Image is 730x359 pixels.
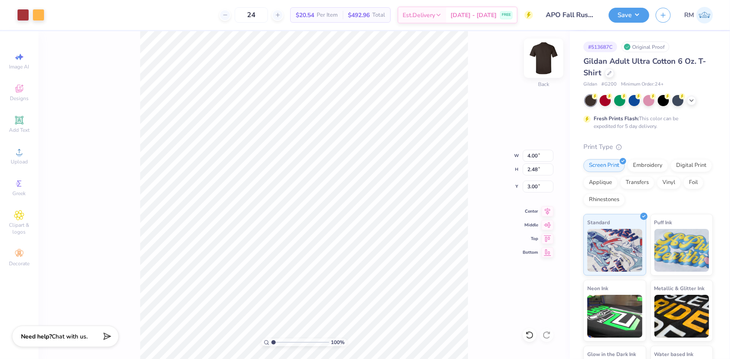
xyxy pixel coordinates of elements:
div: Digital Print [671,159,712,172]
span: Top [523,236,538,242]
span: Clipart & logos [4,222,34,235]
button: Save [609,8,649,23]
div: This color can be expedited for 5 day delivery. [594,115,699,130]
span: Add Text [9,127,29,134]
span: Decorate [9,260,29,267]
span: Gildan Adult Ultra Cotton 6 Oz. T-Shirt [583,56,706,78]
span: RM [684,10,694,20]
strong: Fresh Prints Flash: [594,115,639,122]
span: Image AI [9,63,29,70]
span: Neon Ink [587,284,608,293]
strong: Need help? [21,332,52,341]
span: Puff Ink [654,218,672,227]
span: Gildan [583,81,597,88]
div: Vinyl [657,176,681,189]
img: Neon Ink [587,295,642,338]
input: – – [235,7,268,23]
span: Total [372,11,385,20]
div: # 513687C [583,42,617,52]
span: Middle [523,222,538,228]
span: Center [523,208,538,214]
span: Glow in the Dark Ink [587,350,636,359]
span: Chat with us. [52,332,88,341]
span: FREE [502,12,511,18]
div: Applique [583,176,618,189]
img: Roberta Manuel [696,7,713,24]
img: Metallic & Glitter Ink [654,295,709,338]
span: Upload [11,158,28,165]
span: $492.96 [348,11,370,20]
span: Greek [13,190,26,197]
div: Foil [683,176,704,189]
div: Transfers [620,176,654,189]
div: Screen Print [583,159,625,172]
img: Puff Ink [654,229,709,272]
div: Print Type [583,142,713,152]
span: Minimum Order: 24 + [621,81,664,88]
span: Bottom [523,249,538,255]
span: Water based Ink [654,350,694,359]
div: Back [538,81,549,89]
span: Designs [10,95,29,102]
img: Back [527,41,561,75]
span: Standard [587,218,610,227]
input: Untitled Design [539,6,602,24]
span: Metallic & Glitter Ink [654,284,705,293]
span: # G200 [601,81,617,88]
span: Per Item [317,11,338,20]
span: [DATE] - [DATE] [450,11,497,20]
span: Est. Delivery [403,11,435,20]
div: Embroidery [627,159,668,172]
span: $20.54 [296,11,314,20]
div: Original Proof [621,42,669,52]
div: Rhinestones [583,193,625,206]
a: RM [684,7,713,24]
img: Standard [587,229,642,272]
span: 100 % [331,338,345,346]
